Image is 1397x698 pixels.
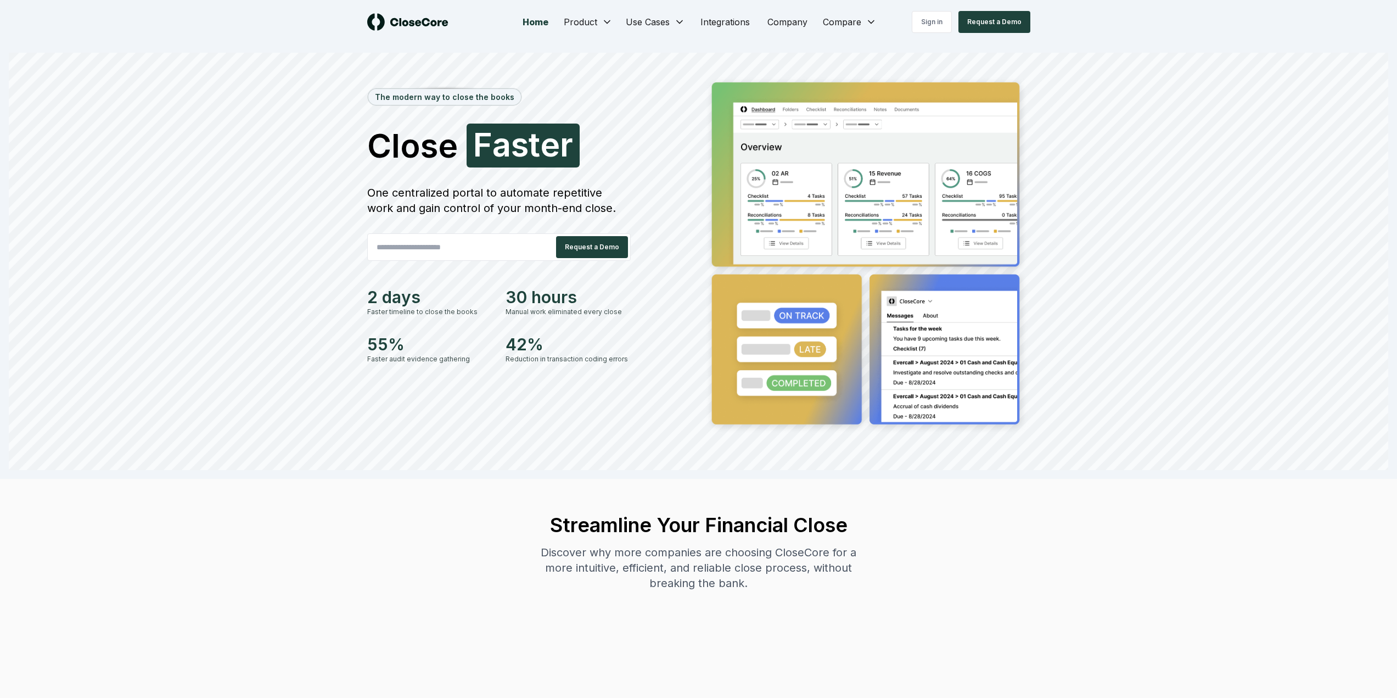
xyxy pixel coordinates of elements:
[367,307,492,317] div: Faster timeline to close the books
[692,11,759,33] a: Integrations
[759,11,816,33] a: Company
[506,334,631,354] div: 42%
[506,354,631,364] div: Reduction in transaction coding errors
[529,128,540,161] span: t
[367,354,492,364] div: Faster audit evidence gathering
[531,514,867,536] h2: Streamline Your Financial Close
[556,236,628,258] button: Request a Demo
[958,11,1030,33] button: Request a Demo
[912,11,952,33] a: Sign in
[367,185,631,216] div: One centralized portal to automate repetitive work and gain control of your month-end close.
[492,128,511,161] span: a
[368,89,521,105] div: The modern way to close the books
[514,11,557,33] a: Home
[367,334,492,354] div: 55%
[473,128,492,161] span: F
[564,15,597,29] span: Product
[626,15,670,29] span: Use Cases
[560,128,573,161] span: r
[367,13,448,31] img: logo
[367,129,458,162] span: Close
[823,15,861,29] span: Compare
[703,75,1030,436] img: Jumbotron
[540,128,560,161] span: e
[619,11,692,33] button: Use Cases
[506,287,631,307] div: 30 hours
[506,307,631,317] div: Manual work eliminated every close
[531,545,867,591] div: Discover why more companies are choosing CloseCore for a more intuitive, efficient, and reliable ...
[557,11,619,33] button: Product
[816,11,883,33] button: Compare
[367,287,492,307] div: 2 days
[511,128,529,161] span: s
